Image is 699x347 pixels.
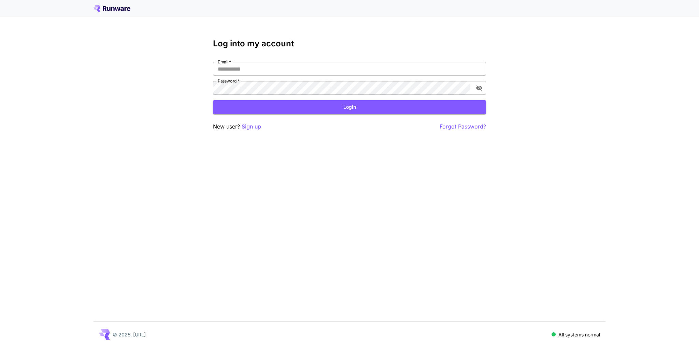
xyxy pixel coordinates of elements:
[218,59,231,65] label: Email
[473,82,485,94] button: toggle password visibility
[113,331,146,338] p: © 2025, [URL]
[213,39,486,48] h3: Log into my account
[242,122,261,131] button: Sign up
[440,122,486,131] button: Forgot Password?
[218,78,240,84] label: Password
[213,122,261,131] p: New user?
[558,331,600,338] p: All systems normal
[213,100,486,114] button: Login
